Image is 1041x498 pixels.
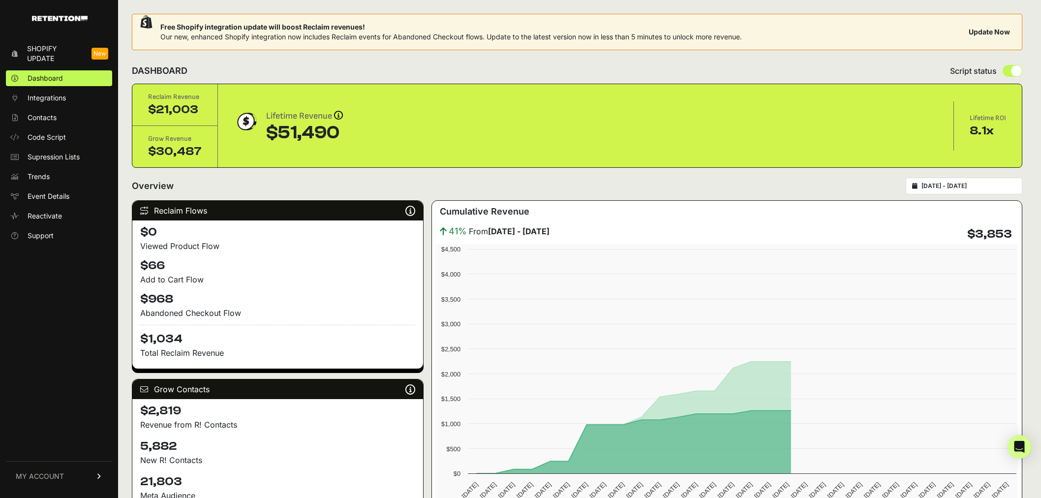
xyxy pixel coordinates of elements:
h4: $1,034 [140,325,415,347]
h4: $0 [140,224,415,240]
p: Revenue from R! Contacts [140,419,415,431]
span: Code Script [28,132,66,142]
h4: $66 [140,258,415,274]
p: Total Reclaim Revenue [140,347,415,359]
h3: Cumulative Revenue [440,205,529,218]
button: Update Now [965,23,1014,41]
span: From [469,225,550,237]
h4: $2,819 [140,403,415,419]
h4: 21,803 [140,474,415,490]
text: $1,000 [441,420,460,428]
a: Reactivate [6,208,112,224]
span: Event Details [28,191,69,201]
h2: DASHBOARD [132,64,187,78]
div: Grow Contacts [132,379,423,399]
a: Code Script [6,129,112,145]
h4: 5,882 [140,438,415,454]
div: Open Intercom Messenger [1008,435,1031,459]
span: 41% [449,224,467,238]
text: $0 [453,470,460,477]
a: Event Details [6,188,112,204]
img: dollar-coin-05c43ed7efb7bc0c12610022525b4bbbb207c7efeef5aecc26f025e68dcafac9.png [234,109,258,134]
h4: $3,853 [967,226,1012,242]
div: $51,490 [266,123,343,143]
span: Integrations [28,93,66,103]
div: 8.1x [970,123,1006,139]
span: Contacts [28,113,57,123]
img: Retention.com [32,16,88,21]
span: Our new, enhanced Shopify integration now includes Reclaim events for Abandoned Checkout flows. U... [160,32,742,41]
h2: Overview [132,179,174,193]
text: $4,000 [441,271,460,278]
text: $4,500 [441,246,460,253]
h4: $968 [140,291,415,307]
span: MY ACCOUNT [16,471,64,481]
div: $30,487 [148,144,202,159]
a: Shopify Update New [6,41,112,66]
a: Supression Lists [6,149,112,165]
a: Dashboard [6,70,112,86]
text: $1,500 [441,395,460,403]
span: Script status [950,65,997,77]
span: Dashboard [28,73,63,83]
span: Reactivate [28,211,62,221]
a: Integrations [6,90,112,106]
a: MY ACCOUNT [6,461,112,491]
span: Supression Lists [28,152,80,162]
div: Abandoned Checkout Flow [140,307,415,319]
a: Support [6,228,112,244]
div: $21,003 [148,102,202,118]
span: Free Shopify integration update will boost Reclaim revenues! [160,22,742,32]
strong: [DATE] - [DATE] [488,226,550,236]
div: Reclaim Revenue [148,92,202,102]
text: $500 [446,445,460,453]
div: Add to Cart Flow [140,274,415,285]
div: Viewed Product Flow [140,240,415,252]
text: $2,500 [441,345,460,353]
span: New [92,48,108,60]
text: $3,500 [441,296,460,303]
span: Shopify Update [27,44,84,63]
a: Contacts [6,110,112,125]
div: Grow Revenue [148,134,202,144]
span: Trends [28,172,50,182]
text: $2,000 [441,371,460,378]
span: Support [28,231,54,241]
a: Trends [6,169,112,185]
div: Lifetime Revenue [266,109,343,123]
p: New R! Contacts [140,454,415,466]
text: $3,000 [441,320,460,328]
div: Lifetime ROI [970,113,1006,123]
div: Reclaim Flows [132,201,423,220]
